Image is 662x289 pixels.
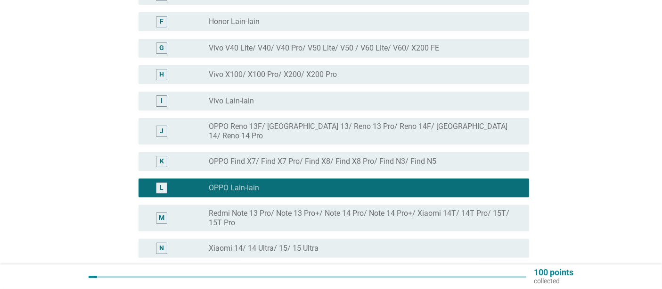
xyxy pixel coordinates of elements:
div: H [159,70,164,80]
label: OPPO Lain-lain [209,183,259,193]
label: Vivo X100/ X100 Pro/ X200/ X200 Pro [209,70,337,79]
div: L [160,183,163,193]
div: K [160,157,164,167]
p: 100 points [534,268,573,277]
div: G [159,43,164,53]
label: Vivo V40 Lite/ V40/ V40 Pro/ V50 Lite/ V50 / V60 Lite/ V60/ X200 FE [209,43,439,53]
label: Vivo Lain-lain [209,96,254,106]
label: Honor Lain-lain [209,17,260,26]
label: OPPO Reno 13F/ [GEOGRAPHIC_DATA] 13/ Reno 13 Pro/ Reno 14F/ [GEOGRAPHIC_DATA] 14/ Reno 14 Pro [209,122,514,141]
p: collected [534,277,573,285]
div: I [161,96,163,106]
div: J [160,127,163,136]
div: M [159,213,164,223]
div: N [159,244,164,254]
label: Redmi Note 13 Pro/ Note 13 Pro+/ Note 14 Pro/ Note 14 Pro+/ Xiaomi 14T/ 14T Pro/ 15T/ 15T Pro [209,209,514,228]
div: F [160,17,163,27]
label: OPPO Find X7/ Find X7 Pro/ Find X8/ Find X8 Pro/ Find N3/ Find N5 [209,157,436,166]
label: Xiaomi 14/ 14 Ultra/ 15/ 15 Ultra [209,244,319,253]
